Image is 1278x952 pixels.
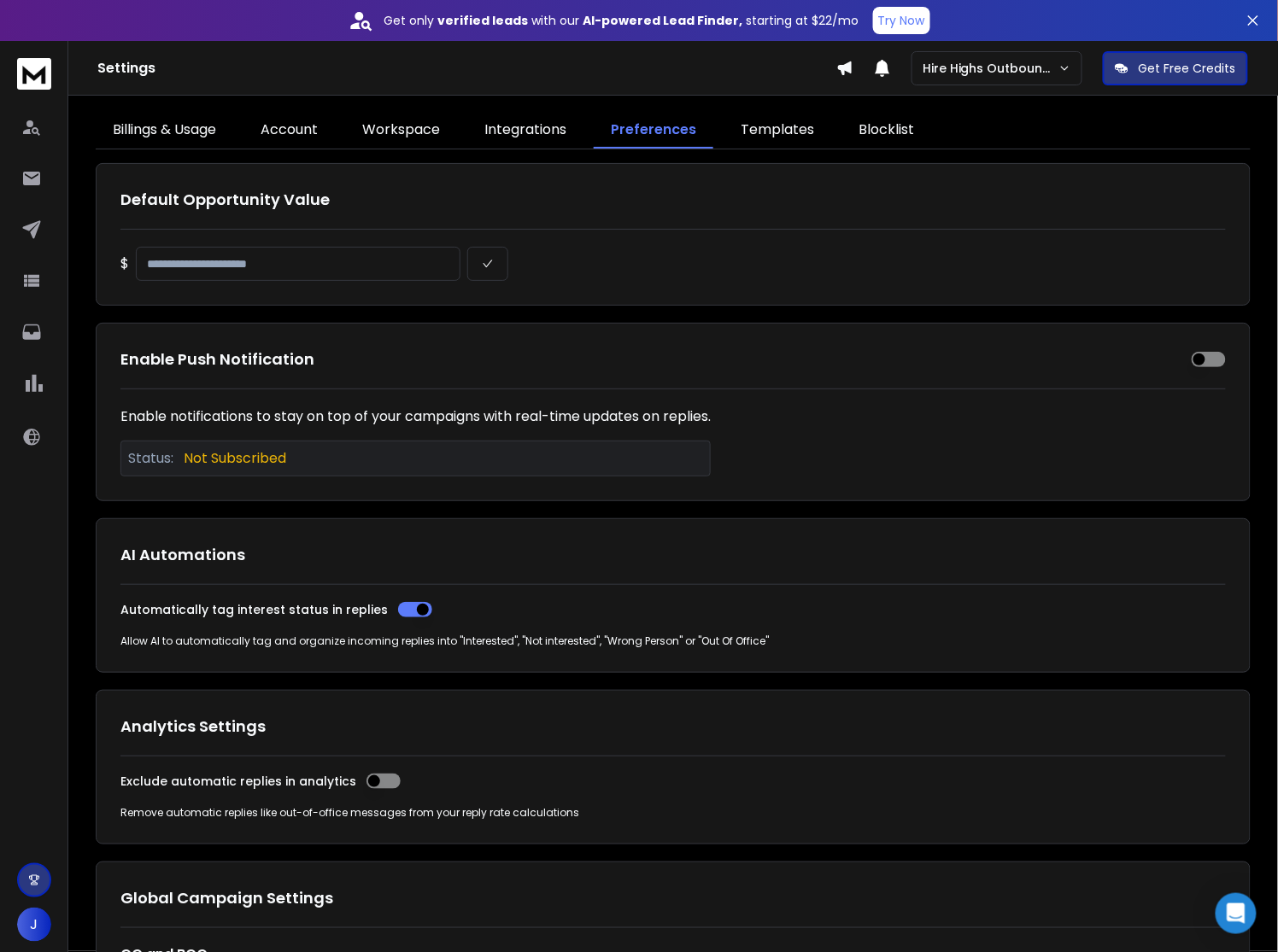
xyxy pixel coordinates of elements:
[438,12,529,29] strong: verified leads
[120,543,1226,567] h1: AI Automations
[120,188,1226,212] h1: Default Opportunity Value
[120,604,388,616] label: Automatically tag interest status in replies
[120,348,314,371] h1: Enable Push Notification
[923,60,1058,77] p: Hire Highs Outbound Engine
[120,634,1226,648] p: Allow AI to automatically tag and organize incoming replies into "Interested", "Not interested", ...
[1139,60,1236,77] p: Get Free Credits
[17,908,51,942] button: J
[594,113,713,149] a: Preferences
[184,448,286,469] p: Not Subscribed
[120,806,1226,820] p: Remove automatic replies like out-of-office messages from your reply rate calculations
[243,113,335,149] a: Account
[97,58,836,79] h1: Settings
[120,254,129,274] span: $
[1103,51,1248,85] button: Get Free Credits
[128,448,173,469] h3: Status:
[96,113,233,149] a: Billings & Usage
[345,113,457,149] a: Workspace
[120,886,1226,910] h1: Global Campaign Settings
[878,12,925,29] p: Try Now
[120,406,711,427] h3: Enable notifications to stay on top of your campaigns with real-time updates on replies.
[467,113,583,149] a: Integrations
[583,12,743,29] strong: AI-powered Lead Finder,
[384,12,859,29] p: Get only with our starting at $22/mo
[120,715,1226,739] h1: Analytics Settings
[1216,893,1257,934] div: Open Intercom Messenger
[841,113,931,149] a: Blocklist
[17,58,51,90] img: logo
[724,113,831,149] a: Templates
[873,7,930,34] button: Try Now
[120,775,356,787] label: Exclude automatic replies in analytics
